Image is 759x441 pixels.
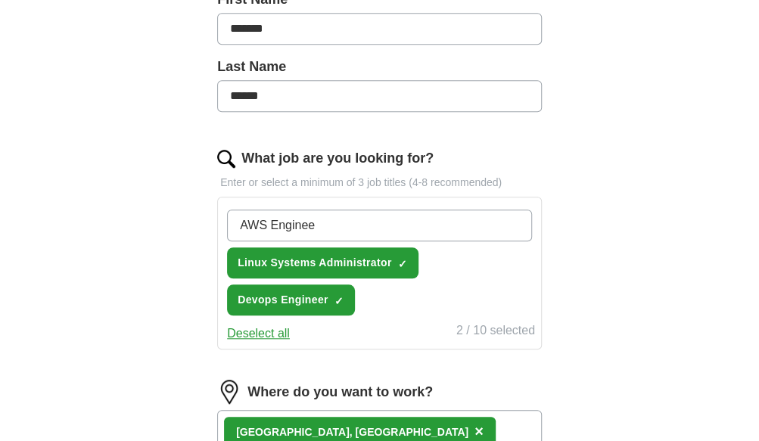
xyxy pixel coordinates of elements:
[217,150,235,168] img: search.png
[227,325,290,343] button: Deselect all
[227,247,418,278] button: Linux Systems Administrator✓
[217,380,241,404] img: location.png
[217,57,542,77] label: Last Name
[238,255,391,271] span: Linux Systems Administrator
[398,258,407,270] span: ✓
[238,292,328,308] span: Devops Engineer
[227,284,355,315] button: Devops Engineer✓
[474,423,484,439] span: ×
[227,210,532,241] input: Type a job title and press enter
[247,382,433,402] label: Where do you want to work?
[236,424,468,440] div: [GEOGRAPHIC_DATA], [GEOGRAPHIC_DATA]
[241,148,434,169] label: What job are you looking for?
[217,175,542,191] p: Enter or select a minimum of 3 job titles (4-8 recommended)
[334,295,344,307] span: ✓
[456,321,535,343] div: 2 / 10 selected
